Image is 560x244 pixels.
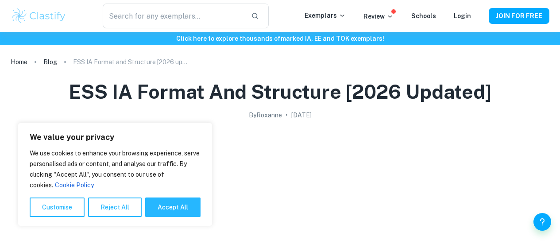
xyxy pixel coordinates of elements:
[291,110,312,120] h2: [DATE]
[286,110,288,120] p: •
[30,148,201,190] p: We use cookies to enhance your browsing experience, serve personalised ads or content, and analys...
[363,12,394,21] p: Review
[11,7,67,25] img: Clastify logo
[18,123,212,226] div: We value your privacy
[103,4,244,28] input: Search for any exemplars...
[145,198,201,217] button: Accept All
[54,181,94,189] a: Cookie Policy
[2,34,558,43] h6: Click here to explore thousands of marked IA, EE and TOK exemplars !
[249,110,282,120] h2: By Roxanne
[11,56,27,68] a: Home
[533,213,551,231] button: Help and Feedback
[69,79,491,105] h1: ESS IA Format and Structure [2026 updated]
[43,56,57,68] a: Blog
[489,8,549,24] button: JOIN FOR FREE
[411,12,436,19] a: Schools
[30,198,85,217] button: Customise
[30,132,201,143] p: We value your privacy
[454,12,471,19] a: Login
[73,57,188,67] p: ESS IA Format and Structure [2026 updated]
[88,198,142,217] button: Reject All
[305,11,346,20] p: Exemplars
